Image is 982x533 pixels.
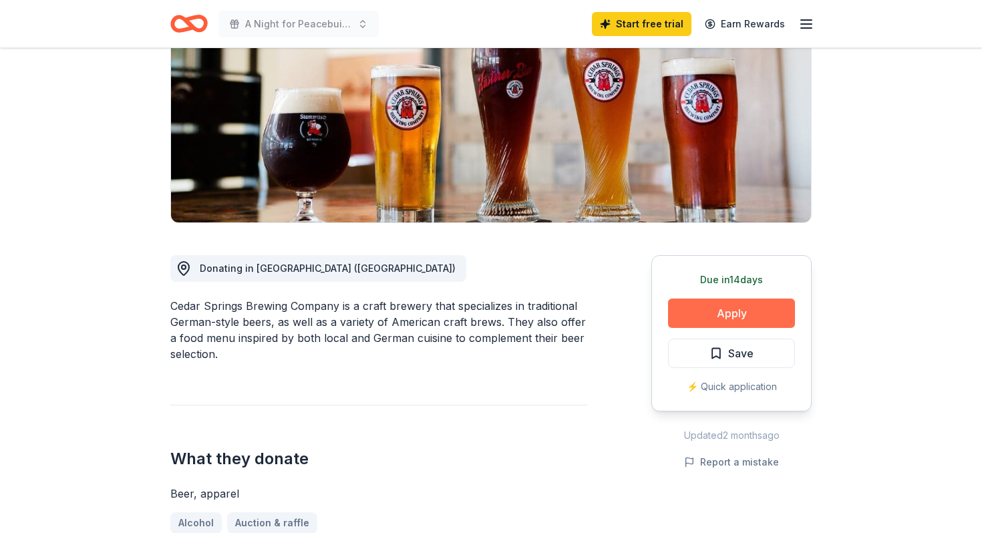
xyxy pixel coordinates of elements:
button: Report a mistake [684,454,779,470]
a: Home [170,8,208,39]
button: Save [668,339,795,368]
div: Due in 14 days [668,272,795,288]
a: Start free trial [592,12,691,36]
div: ⚡️ Quick application [668,379,795,395]
span: Donating in [GEOGRAPHIC_DATA] ([GEOGRAPHIC_DATA]) [200,262,456,274]
div: Beer, apparel [170,486,587,502]
div: Updated 2 months ago [651,427,812,443]
h2: What they donate [170,448,587,470]
span: Save [728,345,754,362]
button: A Night for Peacebuilders [218,11,379,37]
div: Cedar Springs Brewing Company is a craft brewery that specializes in traditional German-style bee... [170,298,587,362]
span: A Night for Peacebuilders [245,16,352,32]
a: Earn Rewards [697,12,793,36]
button: Apply [668,299,795,328]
